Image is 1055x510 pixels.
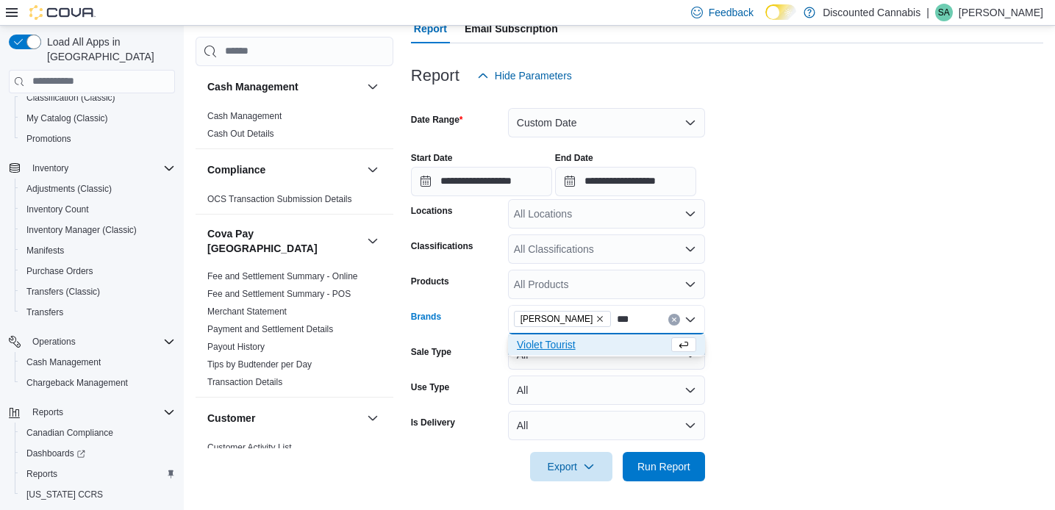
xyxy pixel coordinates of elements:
span: Manifests [26,245,64,256]
img: Cova [29,5,96,20]
h3: Cova Pay [GEOGRAPHIC_DATA] [207,226,361,256]
a: Manifests [21,242,70,259]
button: Clear input [668,314,680,326]
span: OCS Transaction Submission Details [207,193,352,205]
a: My Catalog (Classic) [21,109,114,127]
button: All [508,376,705,405]
span: Reports [32,406,63,418]
span: Payment and Settlement Details [207,323,333,335]
a: Dashboards [15,443,181,464]
button: Chargeback Management [15,373,181,393]
span: Inventory Count [26,204,89,215]
span: Purchase Orders [26,265,93,277]
a: Cash Management [21,353,107,371]
span: Run Report [637,459,690,474]
button: Cash Management [15,352,181,373]
button: Remove Viola from selection in this group [596,315,604,323]
a: Cash Out Details [207,129,274,139]
label: Is Delivery [411,417,455,428]
span: Feedback [709,5,754,20]
span: Chargeback Management [21,374,175,392]
p: Discounted Cannabis [823,4,920,21]
span: Canadian Compliance [21,424,175,442]
button: Export [530,452,612,481]
span: My Catalog (Classic) [21,109,175,127]
a: Fee and Settlement Summary - POS [207,289,351,299]
a: Payout History [207,342,265,352]
button: Promotions [15,129,181,149]
a: Chargeback Management [21,374,134,392]
span: Export [539,452,604,481]
span: [PERSON_NAME] [521,312,593,326]
button: Open list of options [684,208,696,220]
a: Merchant Statement [207,306,287,317]
button: Compliance [364,161,382,179]
a: Cash Management [207,111,282,121]
a: Transaction Details [207,377,282,387]
input: Press the down key to open a popover containing a calendar. [411,167,552,196]
span: Washington CCRS [21,486,175,503]
span: Dark Mode [765,20,766,21]
h3: Compliance [207,162,265,177]
button: Reports [3,402,181,423]
span: Canadian Compliance [26,427,113,439]
span: Load All Apps in [GEOGRAPHIC_DATA] [41,35,175,64]
span: Inventory [32,162,68,174]
button: Run Report [623,452,705,481]
span: SA [938,4,950,21]
a: Transfers (Classic) [21,283,106,301]
span: Transfers (Classic) [21,283,175,301]
button: Transfers [15,302,181,323]
span: Customer Activity List [207,442,292,453]
button: My Catalog (Classic) [15,108,181,129]
button: Open list of options [684,243,696,255]
span: Payout History [207,341,265,353]
label: Locations [411,205,453,217]
label: Use Type [411,381,449,393]
a: OCS Transaction Submission Details [207,194,352,204]
span: Adjustments (Classic) [26,183,112,195]
label: Start Date [411,152,453,164]
button: Close list of options [684,314,696,326]
a: Transfers [21,304,69,321]
span: Chargeback Management [26,377,128,389]
button: Cash Management [207,79,361,94]
button: Customer [364,409,382,427]
label: Brands [411,311,441,323]
span: Operations [26,333,175,351]
button: Operations [3,331,181,352]
span: Promotions [21,130,175,148]
button: Inventory [3,158,181,179]
button: [US_STATE] CCRS [15,484,181,505]
span: Operations [32,336,76,348]
p: | [926,4,929,21]
span: Classification (Classic) [21,89,175,107]
a: Reports [21,465,63,483]
button: Open list of options [684,279,696,290]
button: Operations [26,333,82,351]
span: Violet Tourist [517,337,668,352]
div: Choose from the following options [508,334,705,356]
span: Reports [21,465,175,483]
a: Classification (Classic) [21,89,121,107]
span: Email Subscription [465,14,558,43]
a: Inventory Count [21,201,95,218]
button: Custom Date [508,108,705,137]
button: Violet Tourist [508,334,705,356]
span: Inventory [26,159,175,177]
span: Transfers (Classic) [26,286,100,298]
span: Transfers [21,304,175,321]
label: Sale Type [411,346,451,358]
input: Dark Mode [765,4,796,20]
h3: Report [411,67,459,85]
span: Purchase Orders [21,262,175,280]
button: Compliance [207,162,361,177]
span: Fee and Settlement Summary - POS [207,288,351,300]
span: Tips by Budtender per Day [207,359,312,370]
span: Viola [514,311,612,327]
label: Classifications [411,240,473,252]
span: Cash Management [26,356,101,368]
button: Inventory [26,159,74,177]
span: Classification (Classic) [26,92,115,104]
button: Hide Parameters [471,61,578,90]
